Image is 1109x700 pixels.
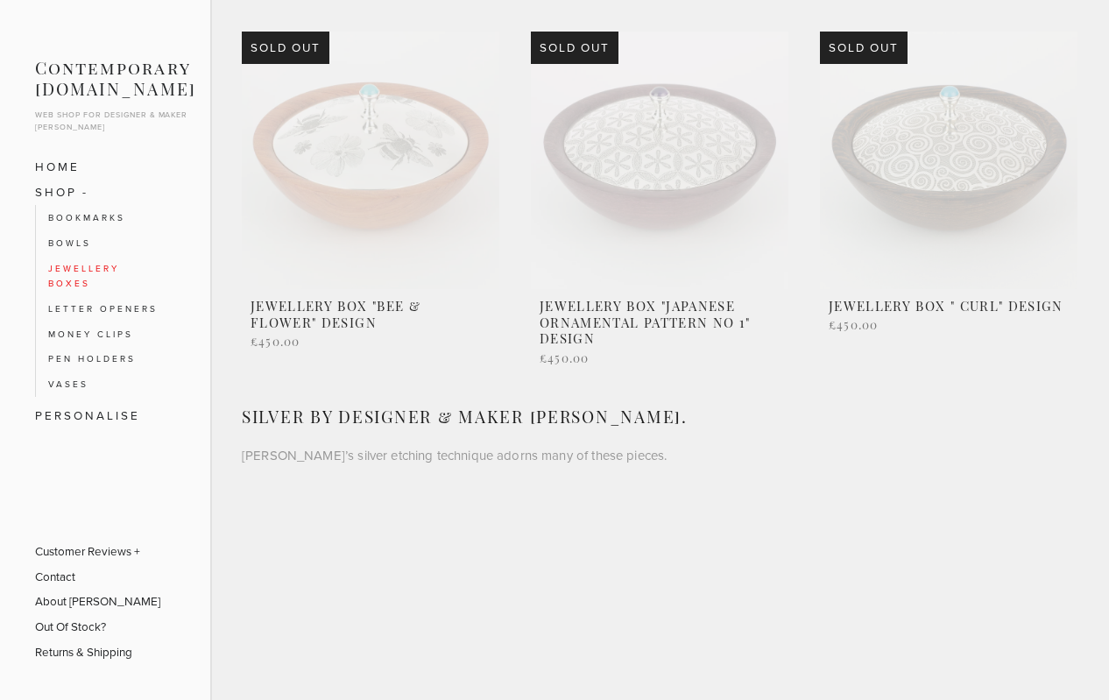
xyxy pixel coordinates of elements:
[242,407,1077,428] h3: sILVER By Designer & Maker [PERSON_NAME].
[35,640,160,665] a: Returns & Shipping
[35,564,160,590] a: Contact
[35,180,175,205] a: SHOP
[48,296,164,322] a: Letter Openers
[242,444,1077,467] p: [PERSON_NAME]’s silver etching technique adorns many of these pieces.
[48,205,164,230] a: Bookmarks
[48,230,164,256] a: Bowls
[35,539,160,564] a: Customer Reviews
[48,322,164,347] a: Money Clips
[35,403,175,428] a: Personalise
[35,589,160,614] a: About [PERSON_NAME]
[48,256,164,296] a: Jewellery Boxes
[35,109,196,132] p: Web shop for designer & maker [PERSON_NAME]
[48,371,164,397] a: Vases
[35,57,196,100] a: Contemporary [DOMAIN_NAME]
[48,346,164,371] a: Pen Holders
[35,614,160,640] a: Out Of Stock?
[35,154,175,180] a: Home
